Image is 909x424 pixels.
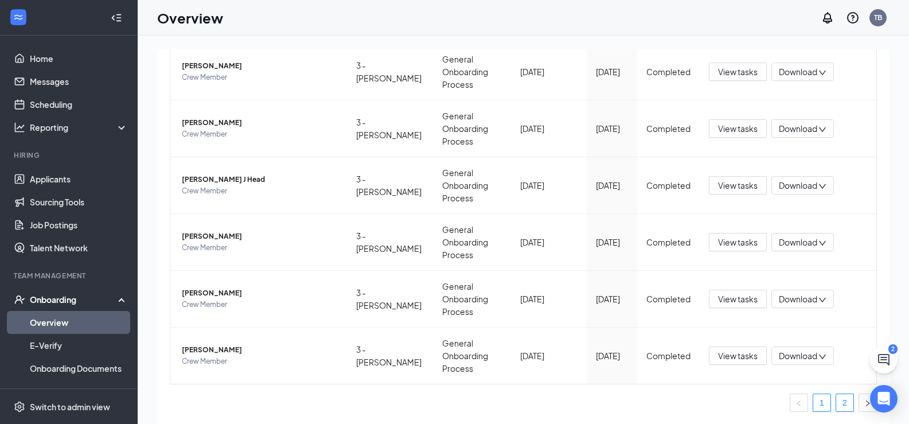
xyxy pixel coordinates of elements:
li: 1 [813,394,831,412]
div: Completed [646,122,690,135]
div: Reporting [30,122,128,133]
span: Download [779,123,817,135]
span: Download [779,350,817,362]
a: 1 [813,394,830,411]
div: [DATE] [596,65,628,78]
button: View tasks [709,233,767,251]
span: [PERSON_NAME] [182,231,338,242]
div: Completed [646,293,690,305]
td: 3 - [PERSON_NAME] [347,100,433,157]
a: Overview [30,311,128,334]
a: E-Verify [30,334,128,357]
a: Scheduling [30,93,128,116]
span: View tasks [718,349,758,362]
div: 2 [888,344,898,354]
svg: WorkstreamLogo [13,11,24,23]
span: down [818,239,826,247]
span: right [864,400,871,407]
td: 3 - [PERSON_NAME] [347,214,433,271]
span: Crew Member [182,185,338,197]
div: [DATE] [520,293,578,305]
span: View tasks [718,236,758,248]
button: View tasks [709,176,767,195]
span: down [818,182,826,190]
td: 3 - [PERSON_NAME] [347,328,433,384]
svg: QuestionInfo [846,11,860,25]
a: Messages [30,70,128,93]
button: View tasks [709,119,767,138]
h1: Overview [157,8,223,28]
svg: Analysis [14,122,25,133]
td: 3 - [PERSON_NAME] [347,271,433,328]
div: [DATE] [520,349,578,362]
a: Onboarding Documents [30,357,128,380]
span: Crew Member [182,72,338,83]
svg: ChatActive [877,353,891,367]
div: Hiring [14,150,126,160]
button: right [859,394,877,412]
span: Download [779,293,817,305]
span: left [795,400,802,407]
button: View tasks [709,290,767,308]
td: 3 - [PERSON_NAME] [347,44,433,100]
span: Crew Member [182,129,338,140]
td: 3 - [PERSON_NAME] [347,157,433,214]
div: [DATE] [520,179,578,192]
span: down [818,69,826,77]
div: Open Intercom Messenger [870,385,898,413]
span: Download [779,66,817,78]
span: Crew Member [182,242,338,254]
span: [PERSON_NAME] J Head [182,174,338,185]
span: View tasks [718,293,758,305]
div: [DATE] [596,236,628,248]
span: [PERSON_NAME] [182,60,338,72]
div: [DATE] [520,65,578,78]
div: [DATE] [520,122,578,135]
a: Activity log [30,380,128,403]
span: [PERSON_NAME] [182,344,338,356]
a: Home [30,47,128,70]
a: Job Postings [30,213,128,236]
a: 2 [836,394,853,411]
div: Completed [646,65,690,78]
a: Sourcing Tools [30,190,128,213]
div: Completed [646,179,690,192]
span: down [818,296,826,304]
svg: Collapse [111,12,122,24]
div: [DATE] [596,349,628,362]
div: [DATE] [520,236,578,248]
div: Completed [646,349,690,362]
span: View tasks [718,122,758,135]
span: Download [779,180,817,192]
div: Team Management [14,271,126,281]
div: [DATE] [596,122,628,135]
td: General Onboarding Process [433,100,511,157]
li: Previous Page [790,394,808,412]
span: down [818,126,826,134]
button: View tasks [709,347,767,365]
span: down [818,353,826,361]
svg: Settings [14,401,25,413]
span: Download [779,236,817,248]
button: View tasks [709,63,767,81]
span: View tasks [718,179,758,192]
li: 2 [836,394,854,412]
li: Next Page [859,394,877,412]
svg: Notifications [821,11,834,25]
td: General Onboarding Process [433,328,511,384]
td: General Onboarding Process [433,271,511,328]
a: Talent Network [30,236,128,259]
div: [DATE] [596,179,628,192]
div: Completed [646,236,690,248]
span: View tasks [718,65,758,78]
td: General Onboarding Process [433,44,511,100]
svg: UserCheck [14,294,25,305]
div: [DATE] [596,293,628,305]
div: Switch to admin view [30,401,110,413]
td: General Onboarding Process [433,157,511,214]
button: left [790,394,808,412]
span: [PERSON_NAME] [182,287,338,299]
span: Crew Member [182,299,338,310]
td: General Onboarding Process [433,214,511,271]
span: Crew Member [182,356,338,367]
